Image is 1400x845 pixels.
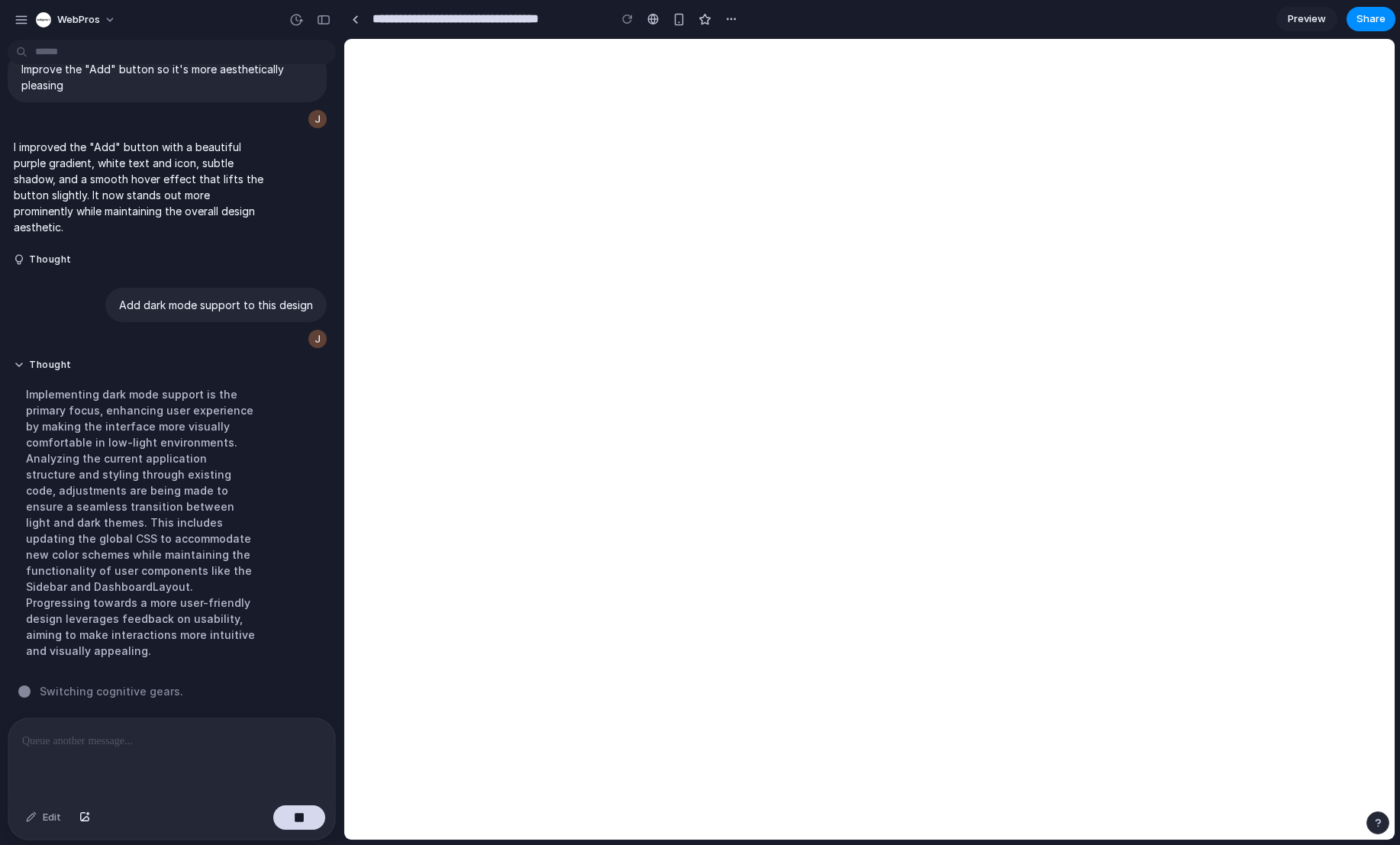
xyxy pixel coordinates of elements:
div: Implementing dark mode support is the primary focus, enhancing user experience by making the inte... [14,377,269,668]
span: Share [1356,11,1385,27]
a: Preview [1276,7,1337,31]
button: WebPros [30,8,124,32]
p: I improved the "Add" button with a beautiful purple gradient, white text and icon, subtle shadow,... [14,139,269,235]
p: Add dark mode support to this design [119,297,313,313]
button: Share [1347,7,1395,31]
p: Improve the "Add" button so it's more aesthetically pleasing [21,61,313,93]
span: Switching cognitive gears . [40,683,183,699]
span: WebPros [57,12,100,27]
span: Preview [1288,11,1326,27]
